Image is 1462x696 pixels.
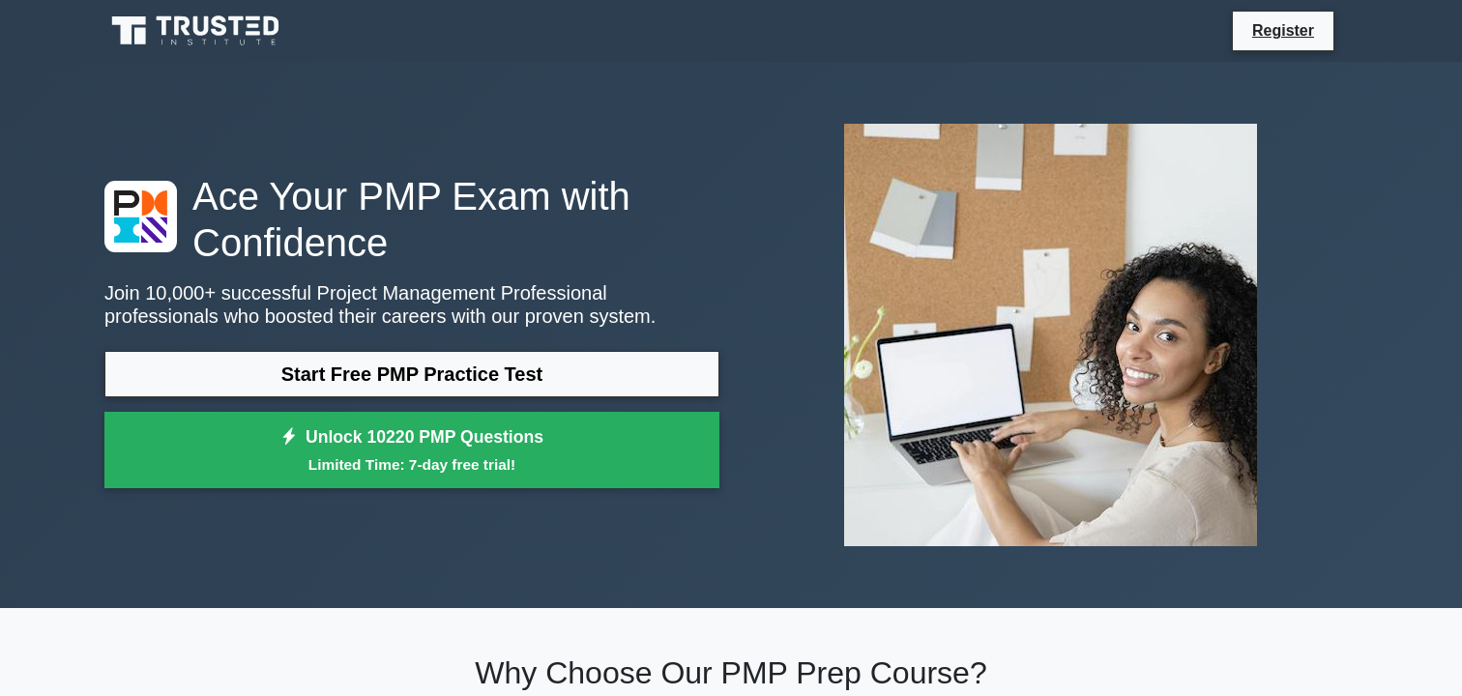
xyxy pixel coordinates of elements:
a: Unlock 10220 PMP QuestionsLimited Time: 7-day free trial! [104,412,719,489]
a: Register [1241,18,1326,43]
small: Limited Time: 7-day free trial! [129,453,695,476]
h1: Ace Your PMP Exam with Confidence [104,173,719,266]
a: Start Free PMP Practice Test [104,351,719,397]
h2: Why Choose Our PMP Prep Course? [104,654,1358,691]
p: Join 10,000+ successful Project Management Professional professionals who boosted their careers w... [104,281,719,328]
